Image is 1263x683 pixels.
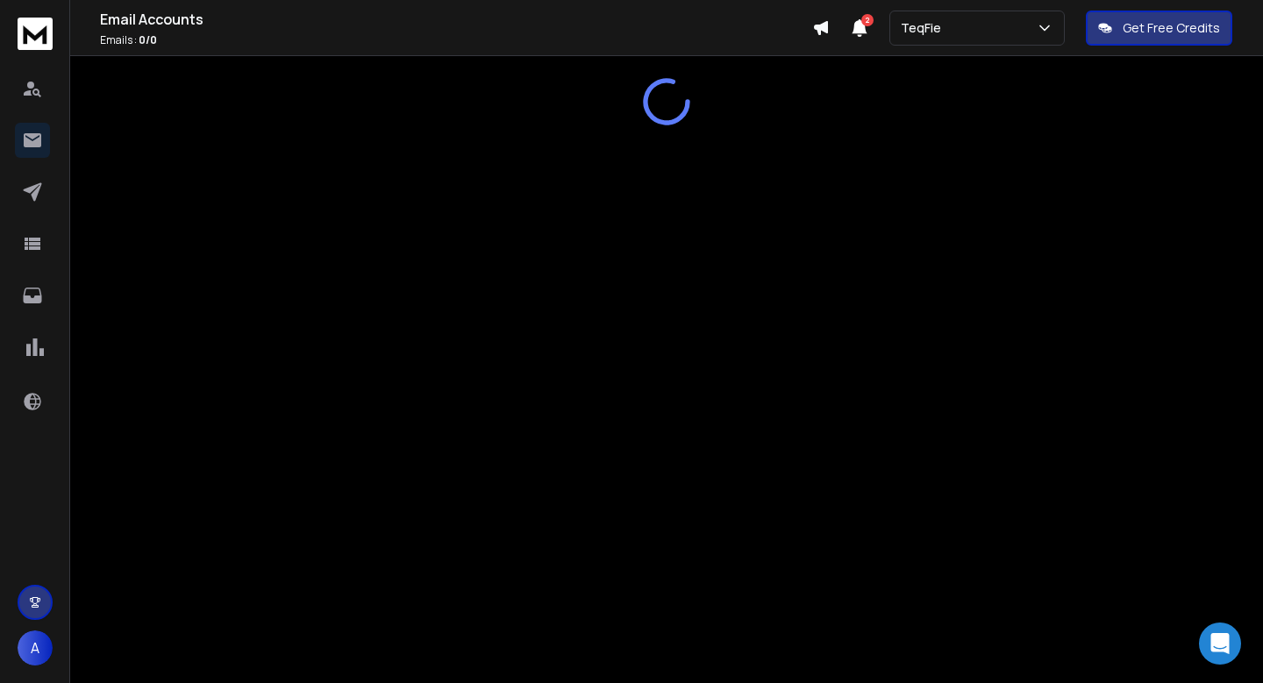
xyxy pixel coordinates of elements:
button: A [18,630,53,665]
span: 0 / 0 [139,32,157,47]
h1: Email Accounts [100,9,812,30]
div: Open Intercom Messenger [1199,623,1241,665]
p: Get Free Credits [1123,19,1220,37]
button: Get Free Credits [1086,11,1232,46]
img: logo [18,18,53,50]
span: 2 [861,14,874,26]
p: TeqFie [901,19,948,37]
p: Emails : [100,33,812,47]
